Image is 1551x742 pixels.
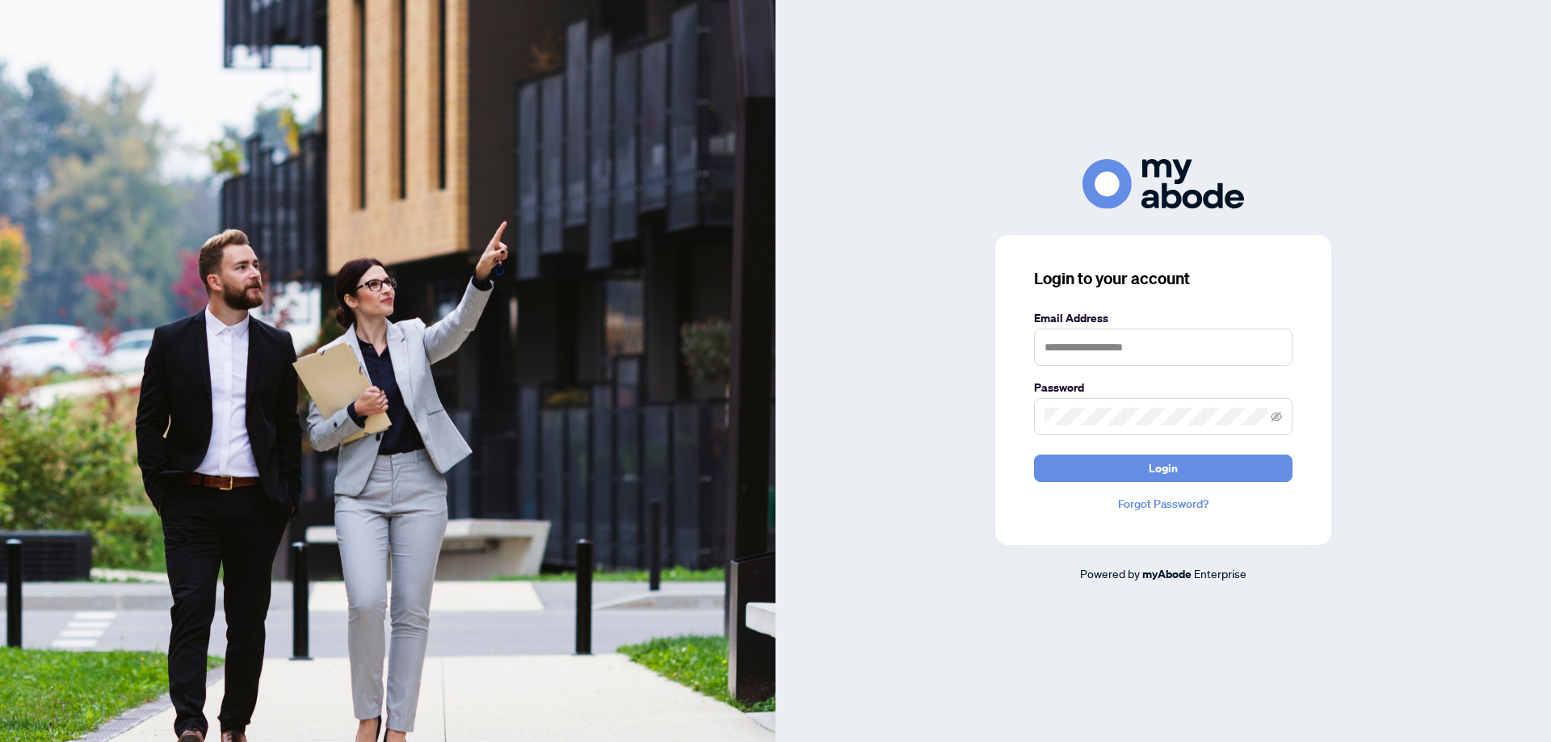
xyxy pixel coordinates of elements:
[1149,455,1178,481] span: Login
[1034,379,1292,396] label: Password
[1082,159,1244,208] img: ma-logo
[1034,455,1292,482] button: Login
[1034,309,1292,327] label: Email Address
[1142,565,1192,583] a: myAbode
[1271,411,1282,422] span: eye-invisible
[1034,495,1292,513] a: Forgot Password?
[1194,566,1246,581] span: Enterprise
[1034,267,1292,290] h3: Login to your account
[1080,566,1140,581] span: Powered by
